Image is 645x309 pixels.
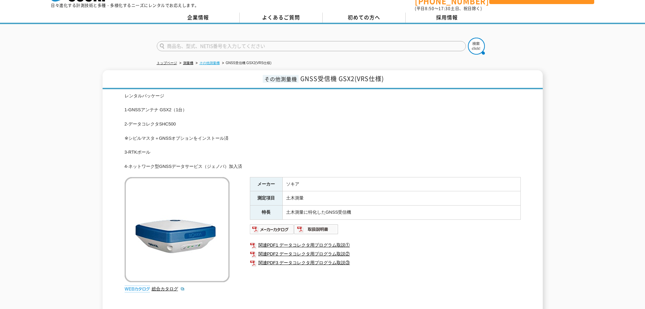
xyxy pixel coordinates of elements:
img: GNSS受信機 GSX2(VRS仕様) [125,177,230,282]
span: 初めての方へ [348,14,380,21]
a: 採用情報 [406,13,489,23]
a: メーカーカタログ [250,228,294,233]
a: 関連PDF3 データコレクタ用プログラム取説③ [250,258,521,267]
div: レンタルパッケージ 1-GNSSアンテナ GSX2（1台） 2-データコレクタSHC500 ※シビルマスタ＋GNSSオプションをインストール済 3-RTKポール 4-ネットワーク型GNSSデータ... [125,93,521,170]
a: 関連PDF2 データコレクタ用プログラム取説② [250,250,521,258]
input: 商品名、型式、NETIS番号を入力してください [157,41,466,51]
span: GNSS受信機 GSX2(VRS仕様) [300,74,384,83]
a: 測量機 [183,61,193,65]
span: 17:30 [438,5,451,12]
img: btn_search.png [468,38,485,55]
a: よくあるご質問 [240,13,323,23]
th: 特長 [250,206,282,220]
td: 土木測量に特化したGNSS受信機 [282,206,520,220]
a: 初めての方へ [323,13,406,23]
a: 総合カタログ [152,286,185,291]
th: 測定項目 [250,191,282,206]
a: 企業情報 [157,13,240,23]
a: その他測量機 [199,61,220,65]
td: 土木測量 [282,191,520,206]
a: 関連PDF1 データコレクタ用プログラム取説① [250,241,521,250]
a: 取扱説明書 [294,228,339,233]
img: 取扱説明書 [294,224,339,235]
a: トップページ [157,61,177,65]
span: (平日 ～ 土日、祝日除く) [415,5,482,12]
li: GNSS受信機 GSX2(VRS仕様) [221,60,272,67]
p: 日々進化する計測技術と多種・多様化するニーズにレンタルでお応えします。 [51,3,199,7]
td: ソキア [282,177,520,191]
span: 8:50 [425,5,434,12]
span: その他測量機 [263,75,299,83]
th: メーカー [250,177,282,191]
img: webカタログ [125,286,150,292]
img: メーカーカタログ [250,224,294,235]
